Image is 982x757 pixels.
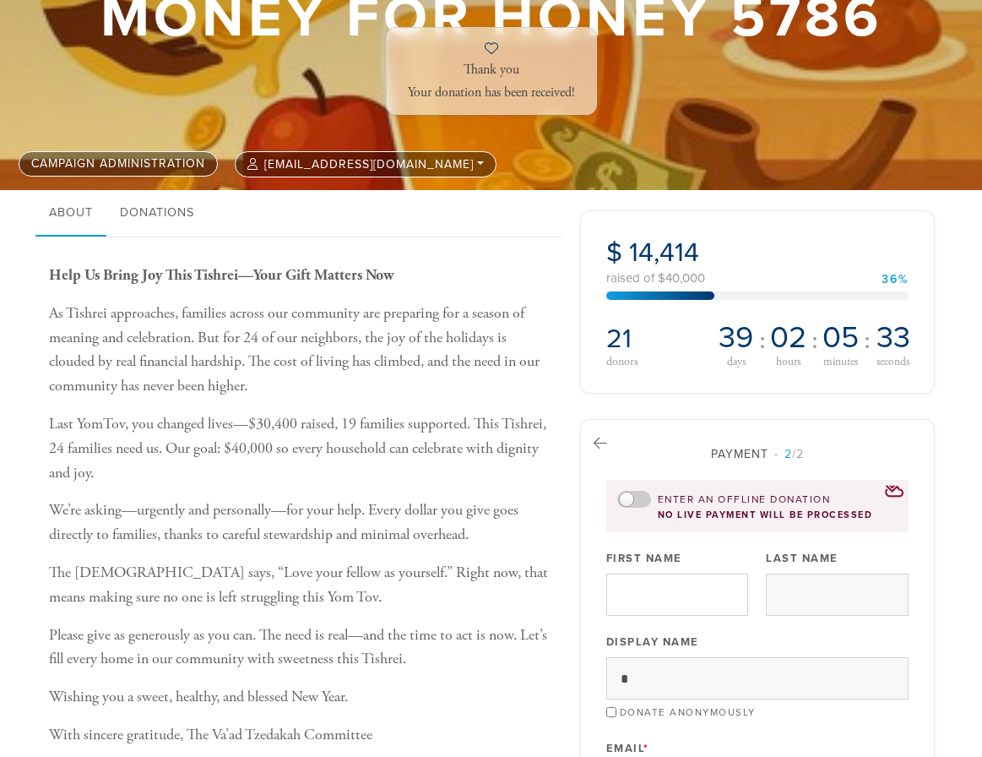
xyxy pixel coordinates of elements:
[35,190,106,237] a: About
[784,447,792,461] span: 2
[606,741,649,756] label: Email
[49,302,554,399] p: As Tishrei approaches, families across our community are preparing for a season of meaning and ce...
[822,323,859,353] span: 05
[235,151,496,177] button: [EMAIL_ADDRESS][DOMAIN_NAME]
[19,151,218,177] a: Campaign Administration
[770,323,806,353] span: 02
[606,237,622,269] span: $
[774,447,804,461] span: /2
[617,509,898,520] div: no live payment will be processed
[106,190,208,237] a: Donations
[876,357,909,368] span: seconds
[49,685,554,710] p: Wishing you a sweet, healthy, and blessed New Year.
[606,323,710,355] h2: 21
[776,357,800,368] span: hours
[49,265,393,285] b: Help Us Bring Joy This Tishrei—Your Gift Matters Now
[606,272,909,285] div: raised of $40,000
[606,634,699,650] label: Display Name
[464,62,519,78] span: Thank you
[606,356,710,368] div: donors
[606,445,909,463] div: Payment
[629,237,699,269] span: 14,414
[727,357,746,368] span: days
[719,323,753,353] span: 39
[643,742,649,755] span: This field is required.
[823,357,858,368] span: minutes
[882,274,909,286] div: 36%
[766,551,838,566] label: Last Name
[876,323,910,353] span: 33
[49,412,554,485] p: Last YomTov, you changed lives—$30,400 raised, 19 families supported. This Tishrei, 24 families n...
[759,327,766,354] span: :
[49,723,554,748] p: With sincere gratitude, The Va’ad Tzedakah Committee
[49,499,554,548] p: We’re asking—urgently and personally—for your help. Every dollar you give goes directly to famili...
[811,327,818,354] span: :
[620,706,756,718] label: Donate Anonymously
[49,561,554,610] p: The [DEMOGRAPHIC_DATA] says, “Love your fellow as yourself.” Right now, that means making sure no...
[408,84,575,101] span: Your donation has been received!
[658,493,831,507] label: Enter an offline donation
[606,551,682,566] label: First Name
[864,327,871,354] span: :
[49,624,554,673] p: Please give as generously as you can. The need is real—and the time to act is now. Let’s fill eve...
